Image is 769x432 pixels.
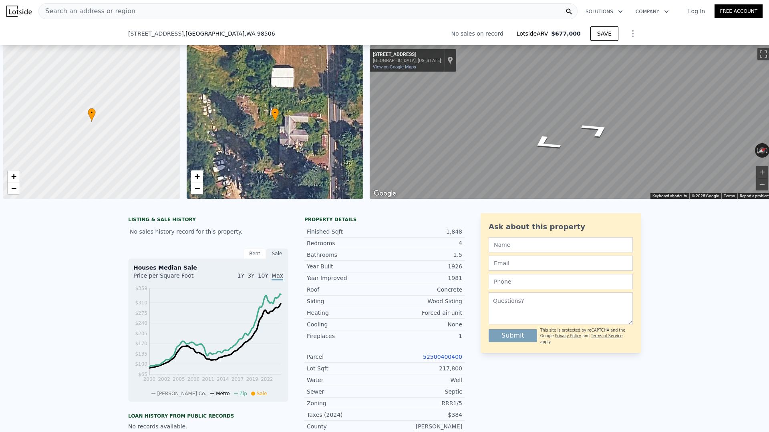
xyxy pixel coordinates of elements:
[755,143,759,158] button: Rotate counterclockwise
[384,262,462,270] div: 1926
[756,178,768,190] button: Zoom out
[384,309,462,317] div: Forced air unit
[489,256,633,271] input: Email
[423,354,462,360] a: 52500400400
[261,376,273,382] tspan: 2022
[307,364,384,372] div: Lot Sqft
[384,376,462,384] div: Well
[678,7,715,15] a: Log In
[135,351,147,357] tspan: $135
[579,4,629,19] button: Solutions
[191,170,203,182] a: Zoom in
[307,251,384,259] div: Bathrooms
[384,228,462,236] div: 1,848
[756,166,768,178] button: Zoom in
[625,26,641,42] button: Show Options
[258,272,268,279] span: 10Y
[384,239,462,247] div: 4
[489,237,633,252] input: Name
[384,422,462,430] div: [PERSON_NAME]
[590,26,618,41] button: SAVE
[652,193,687,199] button: Keyboard shortcuts
[372,188,398,199] img: Google
[11,183,16,193] span: −
[307,399,384,407] div: Zoning
[384,364,462,372] div: 217,800
[248,272,254,279] span: 3Y
[272,272,283,280] span: Max
[489,274,633,289] input: Phone
[187,376,200,382] tspan: 2008
[489,329,537,342] button: Submit
[128,422,288,430] div: No records available.
[447,56,453,65] a: Show location on map
[244,248,266,259] div: Rent
[384,332,462,340] div: 1
[307,262,384,270] div: Year Built
[135,310,147,316] tspan: $275
[384,286,462,294] div: Concrete
[373,64,416,70] a: View on Google Maps
[384,320,462,328] div: None
[384,297,462,305] div: Wood Siding
[143,376,156,382] tspan: 2000
[128,216,288,224] div: LISTING & SALE HISTORY
[271,109,279,116] span: •
[384,388,462,396] div: Septic
[135,341,147,346] tspan: $170
[217,376,229,382] tspan: 2014
[184,30,275,38] span: , [GEOGRAPHIC_DATA]
[128,224,288,239] div: No sales history record for this property.
[191,182,203,194] a: Zoom out
[133,272,208,284] div: Price per Square Foot
[88,108,96,122] div: •
[307,376,384,384] div: Water
[555,334,581,338] a: Privacy Policy
[240,391,247,396] span: Zip
[517,30,551,38] span: Lotside ARV
[135,361,147,367] tspan: $100
[6,6,32,17] img: Lotside
[307,297,384,305] div: Siding
[133,264,283,272] div: Houses Median Sale
[88,109,96,116] span: •
[307,228,384,236] div: Finished Sqft
[271,108,279,122] div: •
[158,376,170,382] tspan: 2002
[568,117,624,142] path: Go North, Gull Harbor Rd NE
[257,391,267,396] span: Sale
[307,286,384,294] div: Roof
[244,30,275,37] span: , WA 98506
[307,320,384,328] div: Cooling
[384,411,462,419] div: $384
[138,372,147,377] tspan: $65
[11,171,16,181] span: +
[202,376,214,382] tspan: 2011
[246,376,258,382] tspan: 2019
[238,272,244,279] span: 1Y
[135,331,147,336] tspan: $205
[216,391,229,396] span: Metro
[307,332,384,340] div: Fireplaces
[489,221,633,232] div: Ask about this property
[307,239,384,247] div: Bedrooms
[128,30,184,38] span: [STREET_ADDRESS]
[384,251,462,259] div: 1.5
[307,309,384,317] div: Heating
[39,6,135,16] span: Search an address or region
[715,4,763,18] a: Free Account
[692,194,719,198] span: © 2025 Google
[135,320,147,326] tspan: $240
[384,274,462,282] div: 1981
[307,274,384,282] div: Year Improved
[517,131,574,156] path: Go South, Gull Harbor Rd NE
[307,411,384,419] div: Taxes (2024)
[307,388,384,396] div: Sewer
[384,399,462,407] div: RRR1/5
[591,334,622,338] a: Terms of Service
[266,248,288,259] div: Sale
[194,183,199,193] span: −
[135,300,147,306] tspan: $310
[451,30,510,38] div: No sales on record
[307,422,384,430] div: County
